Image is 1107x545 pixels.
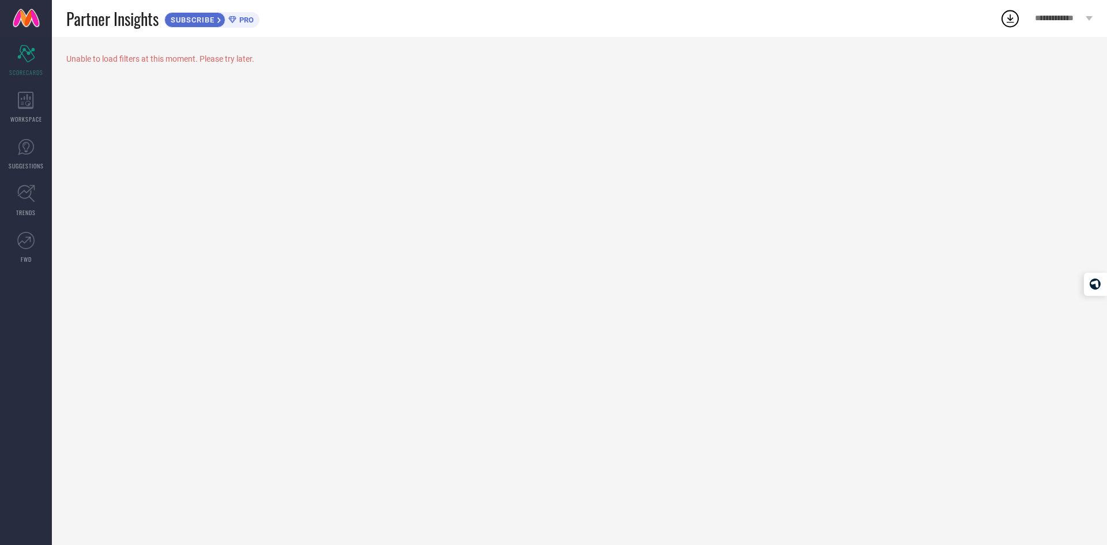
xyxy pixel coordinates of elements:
div: Unable to load filters at this moment. Please try later. [66,54,1093,63]
span: FWD [21,255,32,264]
span: PRO [236,16,254,24]
span: Partner Insights [66,7,159,31]
span: TRENDS [16,208,36,217]
span: SCORECARDS [9,68,43,77]
span: WORKSPACE [10,115,42,123]
a: SUBSCRIBEPRO [164,9,259,28]
span: SUBSCRIBE [165,16,217,24]
span: SUGGESTIONS [9,161,44,170]
div: Open download list [1000,8,1021,29]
